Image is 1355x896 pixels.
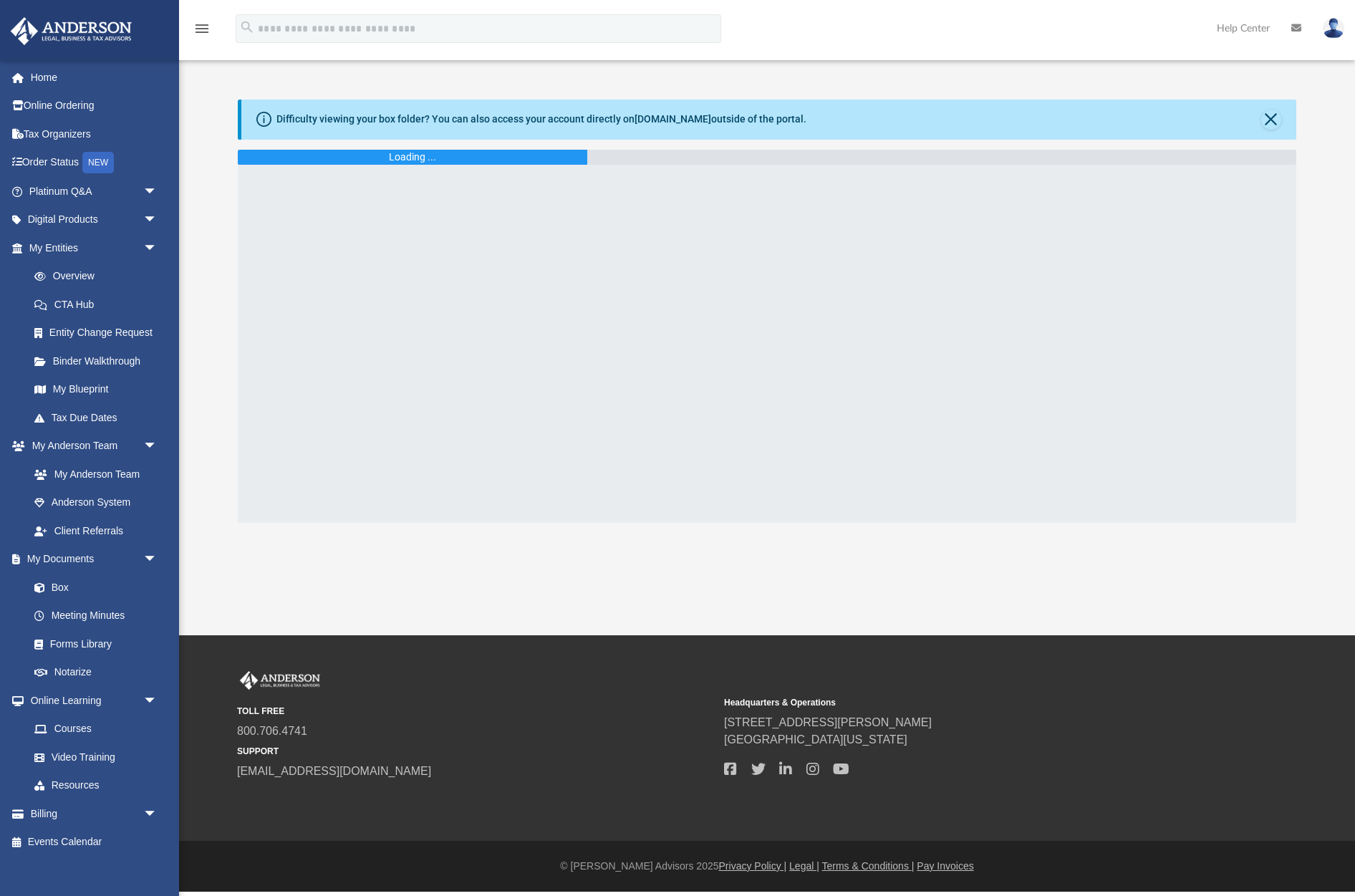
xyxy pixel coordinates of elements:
img: Anderson Advisors Platinum Portal [6,17,136,45]
a: My Entitiesarrow_drop_down [10,233,179,262]
span: arrow_drop_down [143,206,172,235]
a: Billingarrow_drop_down [10,799,179,828]
a: Client Referrals [20,516,172,545]
span: arrow_drop_down [143,545,172,574]
a: CTA Hub [20,290,179,319]
a: [GEOGRAPHIC_DATA][US_STATE] [724,733,907,746]
a: Tax Organizers [10,120,179,148]
a: Home [10,63,179,92]
a: Events Calendar [10,828,179,857]
button: Close [1261,110,1281,130]
a: Platinum Q&Aarrow_drop_down [10,177,179,206]
a: [EMAIL_ADDRESS][DOMAIN_NAME] [237,765,431,777]
a: Forms Library [20,630,165,658]
div: Difficulty viewing your box folder? You can also access your account directly on outside of the p... [276,112,806,127]
a: Pay Invoices [917,860,973,872]
a: Overview [20,262,179,291]
a: Box [20,573,165,602]
div: NEW [82,152,114,173]
img: Anderson Advisors Platinum Portal [237,671,323,690]
a: Order StatusNEW [10,148,179,178]
small: SUPPORT [237,745,714,758]
a: Privacy Policy | [719,860,787,872]
a: Meeting Minutes [20,602,172,630]
a: Online Ordering [10,92,179,120]
div: Loading ... [389,150,436,165]
a: Digital Productsarrow_drop_down [10,206,179,234]
a: My Anderson Team [20,460,165,488]
a: [STREET_ADDRESS][PERSON_NAME] [724,716,932,728]
a: Terms & Conditions | [822,860,915,872]
a: Online Learningarrow_drop_down [10,686,172,715]
a: [DOMAIN_NAME] [635,113,711,125]
a: Legal | [789,860,819,872]
span: arrow_drop_down [143,686,172,716]
div: © [PERSON_NAME] Advisors 2025 [179,859,1355,874]
i: menu [193,20,211,37]
a: Courses [20,715,172,743]
a: Video Training [20,743,165,771]
a: Anderson System [20,488,172,517]
span: arrow_drop_down [143,177,172,206]
a: Tax Due Dates [20,403,179,432]
small: Headquarters & Operations [724,696,1201,709]
a: My Anderson Teamarrow_drop_down [10,432,172,461]
a: My Documentsarrow_drop_down [10,545,172,574]
span: arrow_drop_down [143,799,172,829]
span: arrow_drop_down [143,233,172,263]
a: 800.706.4741 [237,725,307,737]
a: My Blueprint [20,375,172,404]
img: User Pic [1323,18,1344,39]
small: TOLL FREE [237,705,714,718]
span: arrow_drop_down [143,432,172,461]
i: search [239,19,255,35]
a: Resources [20,771,172,800]
a: Binder Walkthrough [20,347,179,375]
a: Notarize [20,658,172,687]
a: Entity Change Request [20,319,179,347]
a: menu [193,27,211,37]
